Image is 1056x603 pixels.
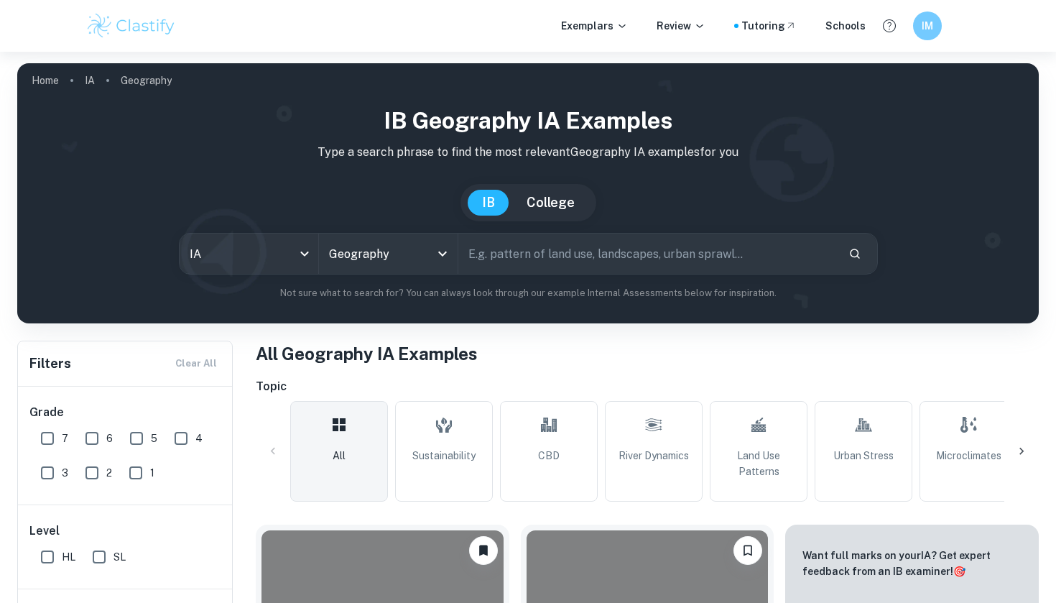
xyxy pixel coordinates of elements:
[412,448,476,464] span: Sustainability
[195,431,203,446] span: 4
[85,70,95,91] a: IA
[85,11,177,40] img: Clastify logo
[877,14,902,38] button: Help and Feedback
[716,448,801,479] span: Land Use Patterns
[32,70,59,91] a: Home
[825,18,866,34] a: Schools
[913,11,942,40] button: IM
[150,465,154,481] span: 1
[843,241,867,266] button: Search
[953,566,965,577] span: 🎯
[619,448,689,464] span: River Dynamics
[29,523,222,540] h6: Level
[114,549,126,565] span: SL
[121,73,172,88] p: Geography
[561,18,628,34] p: Exemplars
[458,234,837,274] input: E.g. pattern of land use, landscapes, urban sprawl...
[920,18,936,34] h6: IM
[657,18,705,34] p: Review
[833,448,894,464] span: Urban Stress
[512,190,589,216] button: College
[802,548,1022,579] p: Want full marks on your IA ? Get expert feedback from an IB examiner!
[151,431,157,446] span: 5
[62,465,68,481] span: 3
[468,190,509,216] button: IB
[106,465,112,481] span: 2
[29,354,71,374] h6: Filters
[256,341,1039,367] h1: All Geography IA Examples
[29,103,1027,138] h1: IB Geography IA examples
[733,536,762,565] button: Bookmark
[538,448,560,464] span: CBD
[62,549,75,565] span: HL
[256,378,1039,395] h6: Topic
[936,448,1001,464] span: Microclimates
[741,18,797,34] a: Tutoring
[333,448,346,464] span: All
[180,234,318,274] div: IA
[432,244,453,264] button: Open
[29,286,1027,300] p: Not sure what to search for? You can always look through our example Internal Assessments below f...
[29,404,222,421] h6: Grade
[106,431,113,446] span: 6
[17,63,1039,323] img: profile cover
[469,536,498,565] button: Unbookmark
[62,431,68,446] span: 7
[29,144,1027,161] p: Type a search phrase to find the most relevant Geography IA examples for you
